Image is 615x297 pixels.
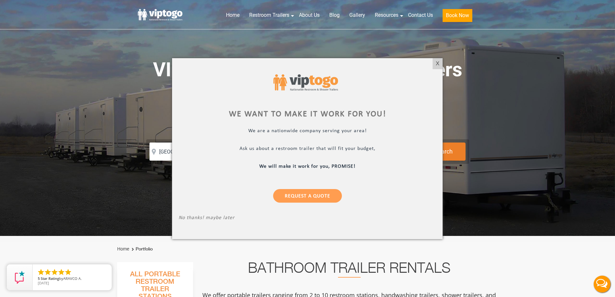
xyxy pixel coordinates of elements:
div: We want to make it work for you! [179,110,436,118]
p: We are a nationwide company serving your area! [179,128,436,135]
span: 5 [38,276,40,281]
p: Ask us about a restroom trailer that will fit your budget, [179,145,436,153]
span: by [38,277,107,281]
li:  [57,268,65,276]
li:  [44,268,52,276]
button: Live Chat [589,271,615,297]
img: viptogo logo [273,74,338,91]
b: We will make it work for you, PROMISE! [260,164,356,169]
span: Star Rating [41,276,59,281]
span: ARAVCO A. [63,276,82,281]
li:  [51,268,58,276]
img: Review Rating [13,271,26,284]
a: Request a Quote [273,189,342,202]
span: [DATE] [38,281,49,285]
li:  [64,268,72,276]
li:  [37,268,45,276]
p: No thanks! maybe later [179,215,436,222]
div: X [433,58,443,69]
